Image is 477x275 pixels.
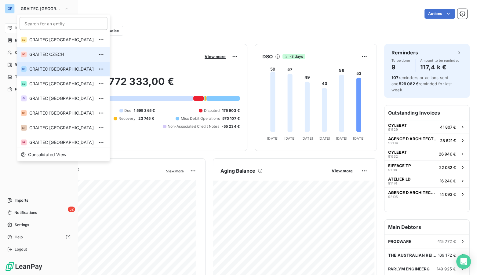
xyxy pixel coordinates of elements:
[384,134,469,147] button: AGENCE D ARCHITECTURE A BECHU9210428 621 €
[5,262,43,271] img: Logo LeanPay
[388,163,411,168] span: EIFFAGE TP
[20,17,107,30] input: placeholder
[204,108,219,113] span: Disputed
[15,25,34,31] span: Dashboard
[29,139,94,145] span: GRAITEC [GEOGRAPHIC_DATA]
[15,198,28,203] span: Imports
[330,168,355,174] button: View more
[21,110,27,116] div: GP
[391,49,418,56] h6: Reminders
[21,51,27,57] div: GC
[391,75,399,80] span: 107
[29,51,94,57] span: GRAITEC CZECH
[384,187,469,201] button: AGENCE D ARCHITECTURE A BECHU9210514 093 €
[388,136,438,141] span: AGENCE D ARCHITECTURE A BECHU
[28,152,66,158] span: Consolidated View
[205,54,226,59] span: View more
[68,207,75,212] span: 52
[391,75,452,92] span: reminders or actions sent and reminded for last week.
[29,66,94,72] span: GRAITEC [GEOGRAPHIC_DATA]
[138,116,154,121] span: 23 745 €
[166,169,184,173] span: View more
[388,155,398,158] span: 91632
[222,116,240,121] span: 570 107 €
[203,54,228,59] button: View more
[21,37,27,43] div: GC
[15,62,34,68] span: Reminders
[388,239,411,244] span: PRODWARE
[15,74,25,80] span: Tasks
[388,190,437,195] span: AGENCE D ARCHITECTURE A BECHU
[15,38,30,43] span: Invoices
[440,192,456,197] span: 14 093 €
[21,81,27,87] div: GG
[21,95,27,101] div: GI
[438,253,456,258] span: 169 172 €
[384,147,469,160] button: CYLEBAT9163226 946 €
[319,136,330,141] tspan: [DATE]
[424,9,455,19] button: Actions
[440,178,456,183] span: 16 240 €
[420,62,460,72] h4: 117,4 k €
[21,125,27,131] div: GP
[384,105,469,120] h6: Outstanding Invoices
[284,136,296,141] tspan: [DATE]
[262,53,273,60] h6: DSO
[388,168,397,172] span: 91018
[437,266,456,271] span: 149 925 €
[29,95,94,101] span: GRAITEC [GEOGRAPHIC_DATA]
[35,75,240,94] h2: 2 772 333,00 €
[5,232,73,242] a: Help
[118,116,136,121] span: Recovery
[384,160,469,174] button: EIFFAGE TP9101822 032 €
[15,222,29,228] span: Settings
[388,177,410,182] span: ATELIER LD
[439,165,456,170] span: 22 032 €
[21,139,27,145] div: GR
[384,174,469,187] button: ATELIER LD9147416 240 €
[384,220,469,234] h6: Main Debtors
[21,6,62,11] span: GRAITEC [GEOGRAPHIC_DATA]
[282,54,305,59] span: -3 days
[29,125,94,131] span: GRAITEC [GEOGRAPHIC_DATA]
[388,128,398,131] span: 91629
[124,108,131,113] span: Due
[420,59,460,62] span: Amount to be reminded
[336,136,348,141] tspan: [DATE]
[14,210,37,215] span: Notifications
[15,50,27,55] span: Clients
[439,152,456,156] span: 26 946 €
[29,110,94,116] span: GRAITEC [GEOGRAPHIC_DATA]
[29,37,94,43] span: GRAITEC [GEOGRAPHIC_DATA]
[456,254,471,269] div: Open Intercom Messenger
[164,168,186,174] button: View more
[301,136,313,141] tspan: [DATE]
[388,182,397,185] span: 91474
[180,116,220,121] span: Misc Debit Operations
[391,62,410,72] h4: 9
[384,120,469,134] button: CYLEBAT9162941 807 €
[29,81,94,87] span: GRAITEC [GEOGRAPHIC_DATA]
[168,124,219,129] span: Non-Associated Credit Notes
[267,136,279,141] tspan: [DATE]
[134,108,155,113] span: 1 595 345 €
[440,125,456,130] span: 41 807 €
[388,195,398,199] span: 92105
[222,108,240,113] span: 175 903 €
[15,247,27,252] span: Logout
[222,124,240,129] span: -55 234 €
[353,136,365,141] tspan: [DATE]
[220,167,255,174] h6: Aging Balance
[21,66,27,72] div: GF
[332,168,353,173] span: View more
[388,266,430,271] span: PARLYM ENGINEERG
[15,234,23,240] span: Help
[388,123,407,128] span: CYLEBAT
[388,141,398,145] span: 92104
[5,4,15,13] div: GF
[391,59,410,62] span: To be done
[399,81,418,86] span: 529 062 €
[388,253,438,258] span: THE AUSTRALIAN REINFORCING COMPANY
[440,138,456,143] span: 28 621 €
[437,239,456,244] span: 415 772 €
